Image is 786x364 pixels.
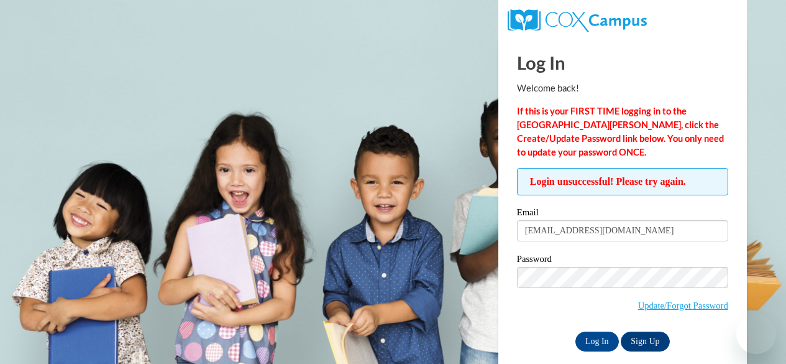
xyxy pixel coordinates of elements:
[517,106,724,157] strong: If this is your FIRST TIME logging in to the [GEOGRAPHIC_DATA][PERSON_NAME], click the Create/Upd...
[621,332,669,352] a: Sign Up
[517,82,728,95] p: Welcome back!
[517,254,728,267] label: Password
[517,168,728,195] span: Login unsuccessful! Please try again.
[508,9,647,32] img: COX Campus
[517,50,728,75] h1: Log In
[517,208,728,220] label: Email
[736,314,776,354] iframe: Button to launch messaging window
[575,332,619,352] input: Log In
[638,301,728,310] a: Update/Forgot Password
